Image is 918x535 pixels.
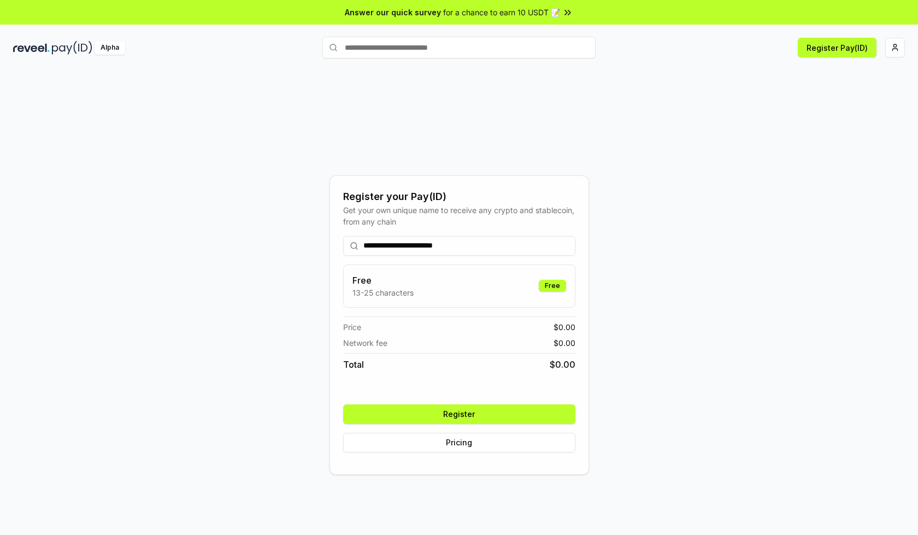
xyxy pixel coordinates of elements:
button: Pricing [343,433,575,452]
img: reveel_dark [13,41,50,55]
img: pay_id [52,41,92,55]
div: Alpha [95,41,125,55]
button: Register Pay(ID) [798,38,876,57]
span: Answer our quick survey [345,7,441,18]
span: $ 0.00 [550,358,575,371]
button: Register [343,404,575,424]
span: $ 0.00 [554,321,575,333]
div: Register your Pay(ID) [343,189,575,204]
span: Price [343,321,361,333]
span: $ 0.00 [554,337,575,349]
div: Get your own unique name to receive any crypto and stablecoin, from any chain [343,204,575,227]
span: Total [343,358,364,371]
span: for a chance to earn 10 USDT 📝 [443,7,560,18]
div: Free [539,280,566,292]
h3: Free [352,274,414,287]
p: 13-25 characters [352,287,414,298]
span: Network fee [343,337,387,349]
